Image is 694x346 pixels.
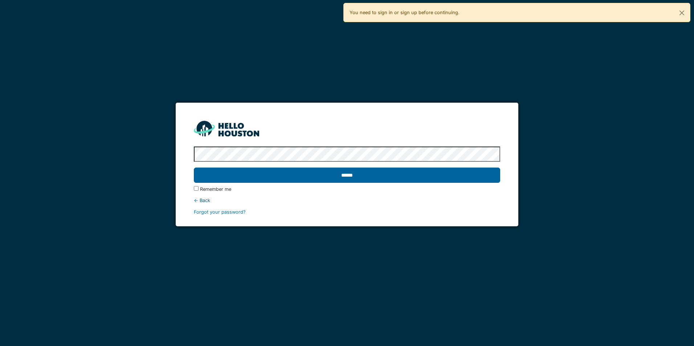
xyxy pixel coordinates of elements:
button: Close [674,3,690,22]
label: Remember me [200,186,231,193]
div: ← Back [194,197,500,204]
img: HH_line-BYnF2_Hg.png [194,121,259,136]
a: Forgot your password? [194,209,246,215]
div: You need to sign in or sign up before continuing. [343,3,690,22]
